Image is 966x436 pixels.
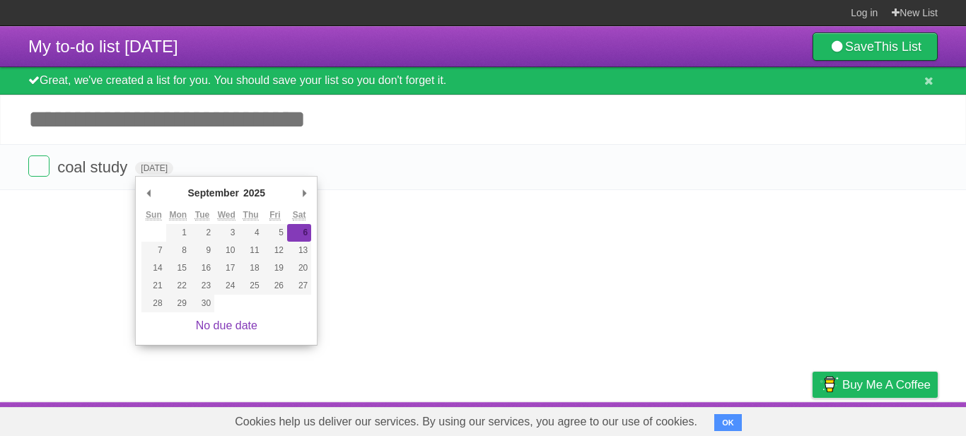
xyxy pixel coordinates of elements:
button: 13 [287,242,311,259]
span: coal study [57,158,131,176]
button: OK [714,414,742,431]
button: 12 [263,242,287,259]
span: Buy me a coffee [842,372,931,397]
button: 23 [190,277,214,295]
a: About [624,406,654,432]
div: September [186,182,241,204]
button: 27 [287,277,311,295]
label: Done [28,155,50,177]
abbr: Thursday [243,210,259,220]
button: 7 [141,242,165,259]
button: Next Month [297,182,311,204]
button: 26 [263,277,287,295]
button: 11 [238,242,262,259]
button: 5 [263,224,287,242]
button: 28 [141,295,165,312]
button: 17 [214,259,238,277]
button: 16 [190,259,214,277]
button: 1 [166,224,190,242]
a: Privacy [794,406,831,432]
button: 3 [214,224,238,242]
button: 20 [287,259,311,277]
span: My to-do list [DATE] [28,37,178,56]
button: 25 [238,277,262,295]
abbr: Friday [269,210,280,220]
a: Developers [671,406,728,432]
button: 14 [141,259,165,277]
button: 18 [238,259,262,277]
abbr: Sunday [146,210,162,220]
button: 4 [238,224,262,242]
button: 22 [166,277,190,295]
img: Buy me a coffee [820,372,839,396]
abbr: Saturday [293,210,306,220]
button: 10 [214,242,238,259]
b: This List [874,40,921,54]
span: [DATE] [135,162,173,175]
a: No due date [196,319,257,331]
a: Terms [746,406,777,432]
button: 21 [141,277,165,295]
button: Previous Month [141,182,156,204]
button: 30 [190,295,214,312]
button: 2 [190,224,214,242]
button: 29 [166,295,190,312]
button: 19 [263,259,287,277]
button: 8 [166,242,190,259]
a: SaveThis List [813,33,938,61]
button: 15 [166,259,190,277]
span: Cookies help us deliver our services. By using our services, you agree to our use of cookies. [221,408,711,436]
div: 2025 [241,182,267,204]
abbr: Tuesday [195,210,209,220]
abbr: Monday [169,210,187,220]
a: Suggest a feature [849,406,938,432]
button: 6 [287,224,311,242]
button: 24 [214,277,238,295]
a: Buy me a coffee [813,372,938,398]
abbr: Wednesday [218,210,235,220]
button: 9 [190,242,214,259]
